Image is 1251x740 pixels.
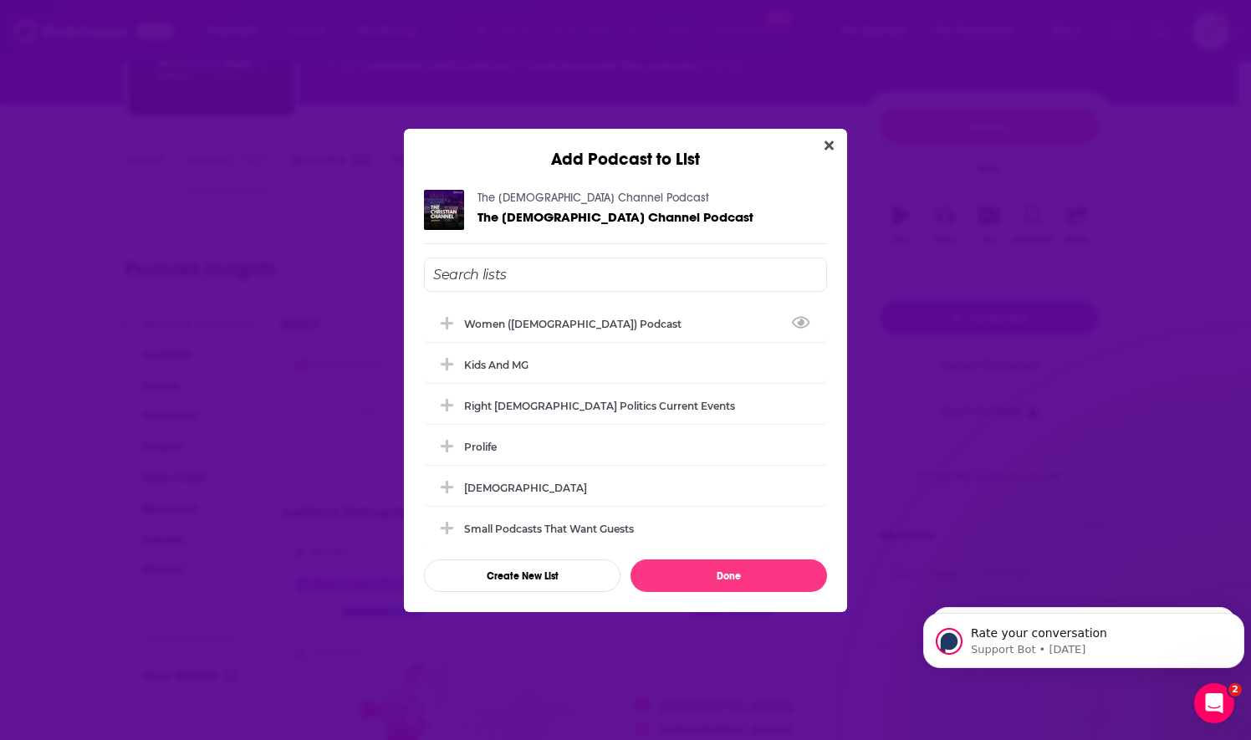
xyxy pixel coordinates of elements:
[464,318,692,330] div: Women ([DEMOGRAPHIC_DATA]) Podcast
[424,469,827,506] div: Catholic
[424,305,827,342] div: Women (Christian) Podcast
[424,258,827,592] div: Add Podcast To List
[464,441,497,453] div: Prolife
[818,135,840,156] button: Close
[424,559,620,592] button: Create New List
[464,400,735,412] div: Right [DEMOGRAPHIC_DATA] Politics Current Events
[477,191,709,205] a: The Christian Channel Podcast
[424,258,827,292] input: Search lists
[1194,683,1234,723] iframe: Intercom live chat
[424,346,827,383] div: Kids and MG
[464,523,634,535] div: Small Podcasts that Want Guests
[424,510,827,547] div: Small Podcasts that Want Guests
[682,327,692,329] button: View Link
[464,482,587,494] div: [DEMOGRAPHIC_DATA]
[424,387,827,424] div: Right Christian Politics Current Events
[464,359,528,371] div: Kids and MG
[477,209,753,225] span: The [DEMOGRAPHIC_DATA] Channel Podcast
[1228,683,1242,697] span: 2
[917,578,1251,695] iframe: Intercom notifications message
[477,210,753,224] a: The Christian Channel Podcast
[424,190,464,230] img: The Christian Channel Podcast
[424,428,827,465] div: Prolife
[404,129,847,170] div: Add Podcast to List
[631,559,827,592] button: Done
